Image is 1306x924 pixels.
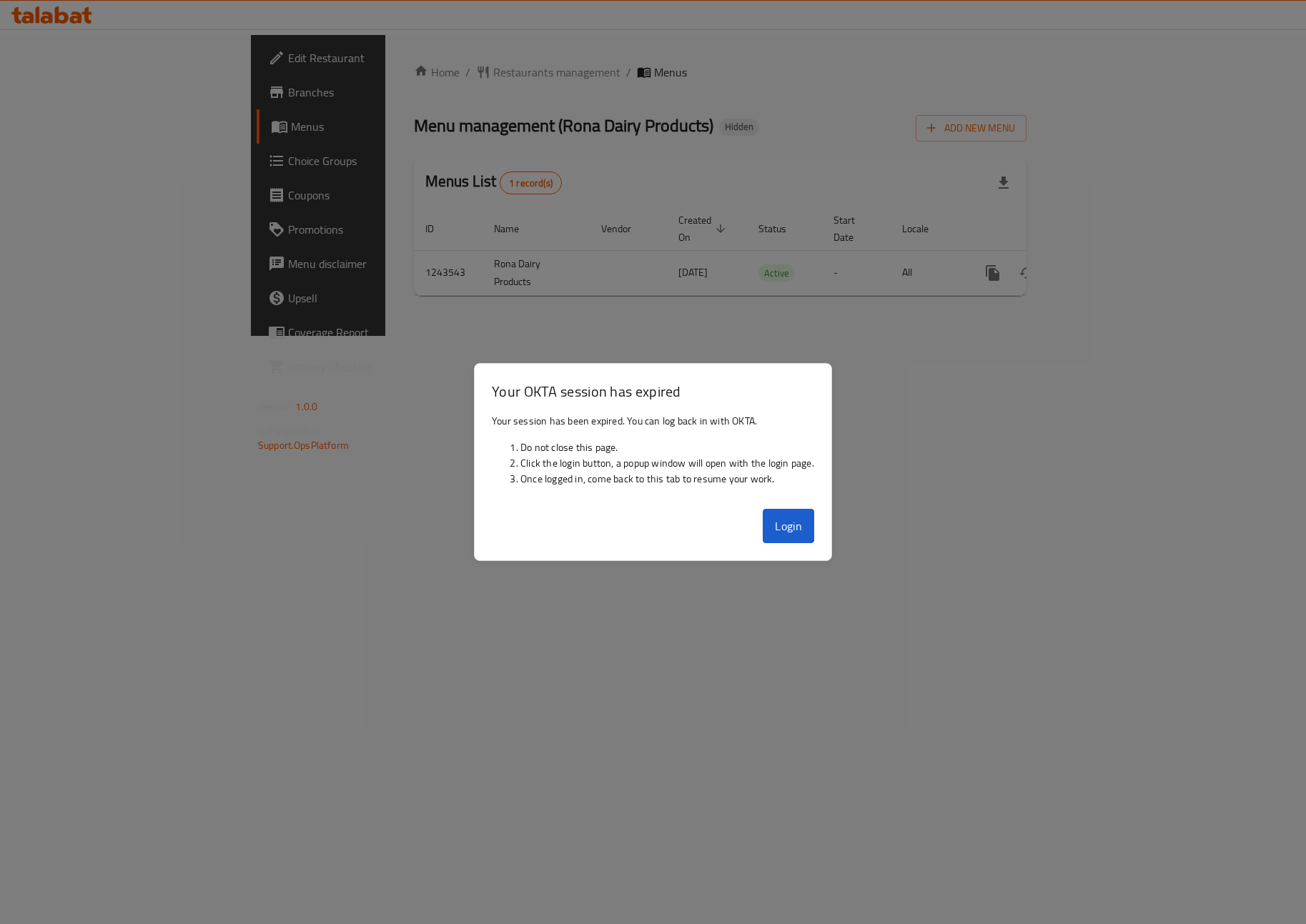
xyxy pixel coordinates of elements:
h3: Your OKTA session has expired [492,381,814,402]
div: Your session has been expired. You can log back in with OKTA. [475,407,831,503]
button: Login [763,509,814,543]
li: Once logged in, come back to this tab to resume your work. [520,471,814,487]
li: Click the login button, a popup window will open with the login page. [520,455,814,471]
li: Do not close this page. [520,439,814,455]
